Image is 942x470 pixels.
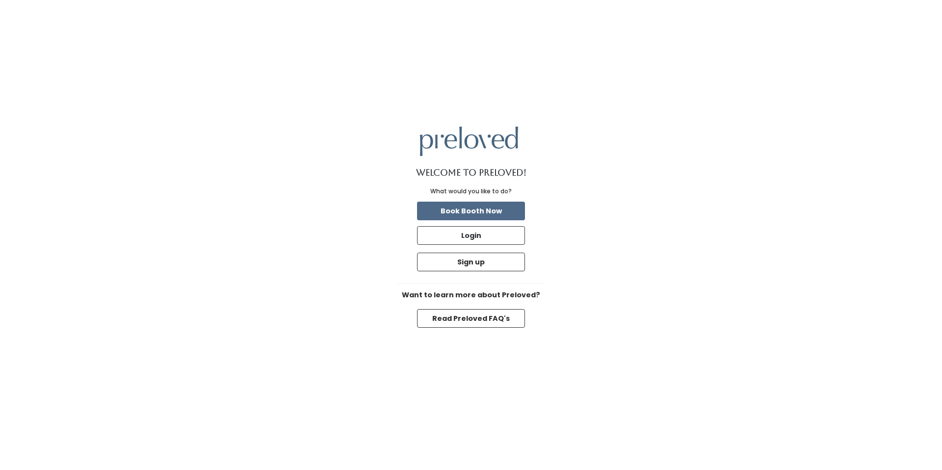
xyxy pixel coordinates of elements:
div: What would you like to do? [430,187,512,196]
a: Sign up [415,251,527,273]
button: Sign up [417,253,525,271]
img: preloved logo [420,127,518,156]
button: Book Booth Now [417,202,525,220]
button: Read Preloved FAQ's [417,309,525,328]
a: Login [415,224,527,247]
h1: Welcome to Preloved! [416,168,526,178]
h6: Want to learn more about Preloved? [397,291,545,299]
button: Login [417,226,525,245]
